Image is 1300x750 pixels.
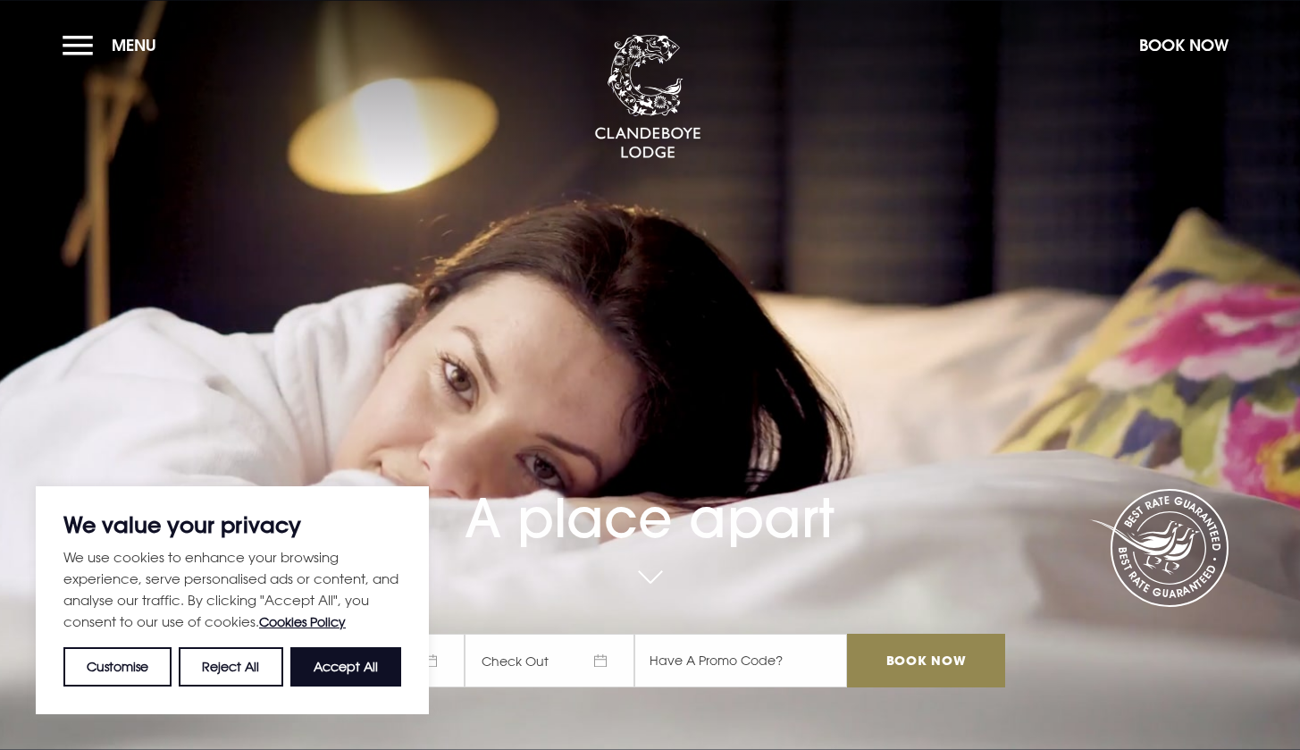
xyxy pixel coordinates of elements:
[847,634,1004,687] input: Book Now
[63,647,172,687] button: Customise
[179,647,282,687] button: Reject All
[259,614,346,629] a: Cookies Policy
[36,486,429,714] div: We value your privacy
[465,634,634,687] span: Check Out
[634,634,847,687] input: Have A Promo Code?
[63,546,401,633] p: We use cookies to enhance your browsing experience, serve personalised ads or content, and analys...
[63,514,401,535] p: We value your privacy
[63,26,165,64] button: Menu
[112,35,156,55] span: Menu
[1130,26,1237,64] button: Book Now
[594,35,701,160] img: Clandeboye Lodge
[295,441,1004,550] h1: A place apart
[290,647,401,687] button: Accept All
